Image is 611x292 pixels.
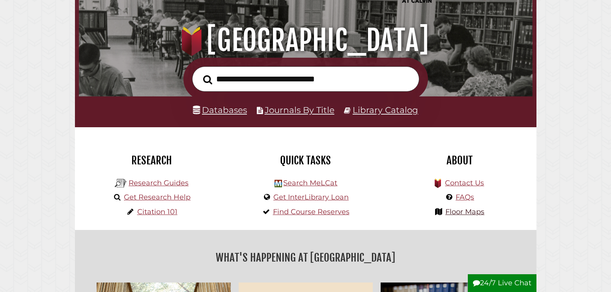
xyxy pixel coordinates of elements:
[456,193,474,202] a: FAQs
[445,179,484,187] a: Contact Us
[193,105,247,115] a: Databases
[199,73,216,87] button: Search
[265,105,334,115] a: Journals By Title
[275,180,282,187] img: Hekman Library Logo
[137,207,178,216] a: Citation 101
[353,105,418,115] a: Library Catalog
[129,179,189,187] a: Research Guides
[389,154,531,167] h2: About
[115,177,127,189] img: Hekman Library Logo
[81,249,531,267] h2: What's Happening at [GEOGRAPHIC_DATA]
[203,75,212,85] i: Search
[445,207,484,216] a: Floor Maps
[283,179,337,187] a: Search MeLCat
[235,154,377,167] h2: Quick Tasks
[273,193,349,202] a: Get InterLibrary Loan
[88,23,523,58] h1: [GEOGRAPHIC_DATA]
[81,154,223,167] h2: Research
[124,193,191,202] a: Get Research Help
[273,207,349,216] a: Find Course Reserves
